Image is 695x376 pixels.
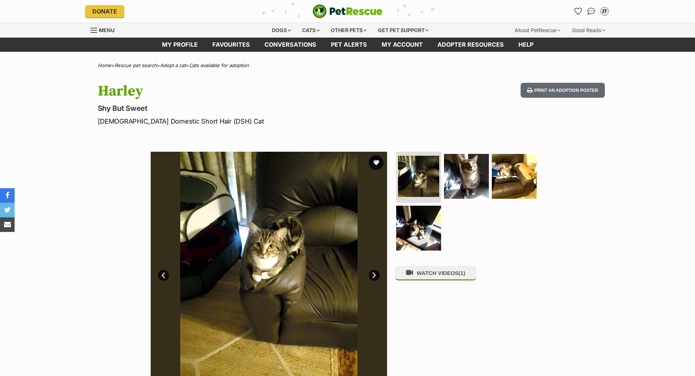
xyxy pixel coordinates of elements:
[521,83,605,98] button: Print an adoption poster
[324,38,374,52] a: Pet alerts
[98,103,406,113] p: Shy But Sweet
[369,155,383,170] button: favourite
[80,63,616,68] div: > > >
[492,154,537,199] img: Photo of Harley
[98,116,406,126] p: [DEMOGRAPHIC_DATA] Domestic Short Hair (DSH) Cat
[115,62,157,68] a: Rescue pet search
[98,83,406,100] h1: Harley
[373,23,434,38] div: Get pet support
[396,206,441,251] img: Photo of Harley
[601,8,608,15] div: JT
[189,62,249,68] a: Cats available for adoption
[257,38,324,52] a: conversations
[572,5,584,17] a: Favourites
[326,23,372,38] div: Other pets
[85,5,124,18] a: Donate
[430,38,511,52] a: Adopter resources
[586,5,597,17] a: Conversations
[160,62,186,68] a: Adopt a cat
[297,23,325,38] div: Cats
[158,270,169,281] a: Prev
[398,156,439,197] img: Photo of Harley
[567,23,610,38] div: Good Reads
[267,23,296,38] div: Dogs
[374,38,430,52] a: My account
[587,8,595,15] img: chat-41dd97257d64d25036548639549fe6c8038ab92f7586957e7f3b1b290dea8141.svg
[510,23,565,38] div: About PetRescue
[90,23,120,36] a: Menu
[444,154,489,199] img: Photo of Harley
[395,266,476,280] button: WATCH VIDEOS(1)
[205,38,257,52] a: Favourites
[98,62,111,68] a: Home
[572,5,610,17] ul: Account quick links
[599,5,610,17] button: My account
[313,4,383,18] a: PetRescue
[155,38,205,52] a: My profile
[459,270,465,276] span: (1)
[313,4,383,18] img: logo-cat-932fe2b9b8326f06289b0f2fb663e598f794de774fb13d1741a6617ecf9a85b4.svg
[369,270,380,281] a: Next
[511,38,541,52] a: Help
[99,27,115,33] span: Menu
